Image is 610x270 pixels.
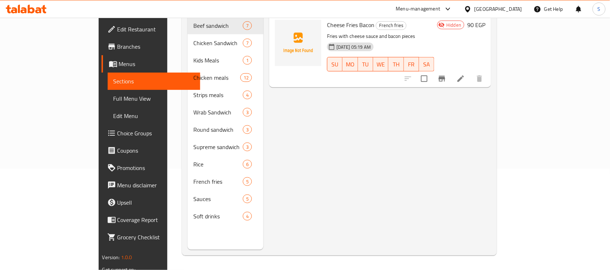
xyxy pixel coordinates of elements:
[193,21,243,30] span: Beef sandwich
[243,126,252,133] span: 3
[188,17,263,34] div: Beef sandwich7
[121,253,132,262] span: 1.0.0
[376,21,406,30] span: French fries
[117,129,195,138] span: Choice Groups
[113,112,195,120] span: Edit Menu
[193,160,243,169] span: Rice
[188,121,263,138] div: Round sandwich3
[243,161,252,168] span: 6
[102,125,201,142] a: Choice Groups
[598,5,601,13] span: S
[188,156,263,173] div: Rice6
[188,52,263,69] div: Kids Meals1
[391,59,401,70] span: TH
[119,60,195,68] span: Menus
[456,74,465,83] a: Edit menu item
[422,59,431,70] span: SA
[388,57,404,71] button: TH
[193,195,243,203] span: Sauces
[243,40,252,47] span: 7
[243,212,252,221] div: items
[358,57,373,71] button: TU
[193,56,243,65] span: Kids Meals
[243,109,252,116] span: 3
[188,173,263,190] div: French fries5
[243,56,252,65] div: items
[193,108,243,117] span: Wrab Sandwich
[243,108,252,117] div: items
[102,159,201,177] a: Promotions
[117,25,195,34] span: Edit Restaurant
[108,90,201,107] a: Full Menu View
[243,144,252,151] span: 3
[193,212,243,221] span: Soft drinks
[327,57,343,71] button: SU
[419,57,434,71] button: SA
[108,107,201,125] a: Edit Menu
[243,213,252,220] span: 4
[117,215,195,224] span: Coverage Report
[102,55,201,73] a: Menus
[243,92,252,99] span: 4
[193,39,243,47] span: Chicken Sandwich
[117,233,195,241] span: Grocery Checklist
[373,57,388,71] button: WE
[108,73,201,90] a: Sections
[188,14,263,228] nav: Menu sections
[243,125,252,134] div: items
[404,57,419,71] button: FR
[188,86,263,104] div: Strips meals4
[327,32,434,41] p: Fries with cheese sauce and bacon pieces
[243,178,252,185] span: 5
[117,164,195,172] span: Promotions
[433,70,451,87] button: Branch-specific-item
[243,22,252,29] span: 7
[243,91,252,99] div: items
[193,73,240,82] span: Chicken meals
[243,196,252,202] span: 5
[241,74,252,81] span: 12
[117,42,195,51] span: Branches
[275,20,321,66] img: Cheese Fries Bacon
[102,228,201,246] a: Grocery Checklist
[193,125,243,134] span: Round sandwich
[188,138,263,156] div: Supreme sandwich3
[361,59,370,70] span: TU
[102,21,201,38] a: Edit Restaurant
[193,177,243,186] span: French fries
[330,59,340,70] span: SU
[102,142,201,159] a: Coupons
[243,57,252,64] span: 1
[343,57,358,71] button: MO
[188,190,263,208] div: Sauces5
[243,195,252,203] div: items
[407,59,416,70] span: FR
[102,177,201,194] a: Menu disclaimer
[193,91,243,99] span: Strips meals
[474,5,522,13] div: [GEOGRAPHIC_DATA]
[113,77,195,86] span: Sections
[243,143,252,151] div: items
[193,143,243,151] span: Supreme sandwich
[113,94,195,103] span: Full Menu View
[443,22,464,29] span: Hidden
[334,44,374,51] span: [DATE] 05:19 AM
[327,19,374,30] span: Cheese Fries Bacon
[467,20,485,30] h6: 90 EGP
[396,5,441,13] div: Menu-management
[188,69,263,86] div: Chicken meals12
[345,59,355,70] span: MO
[102,211,201,228] a: Coverage Report
[102,253,120,262] span: Version:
